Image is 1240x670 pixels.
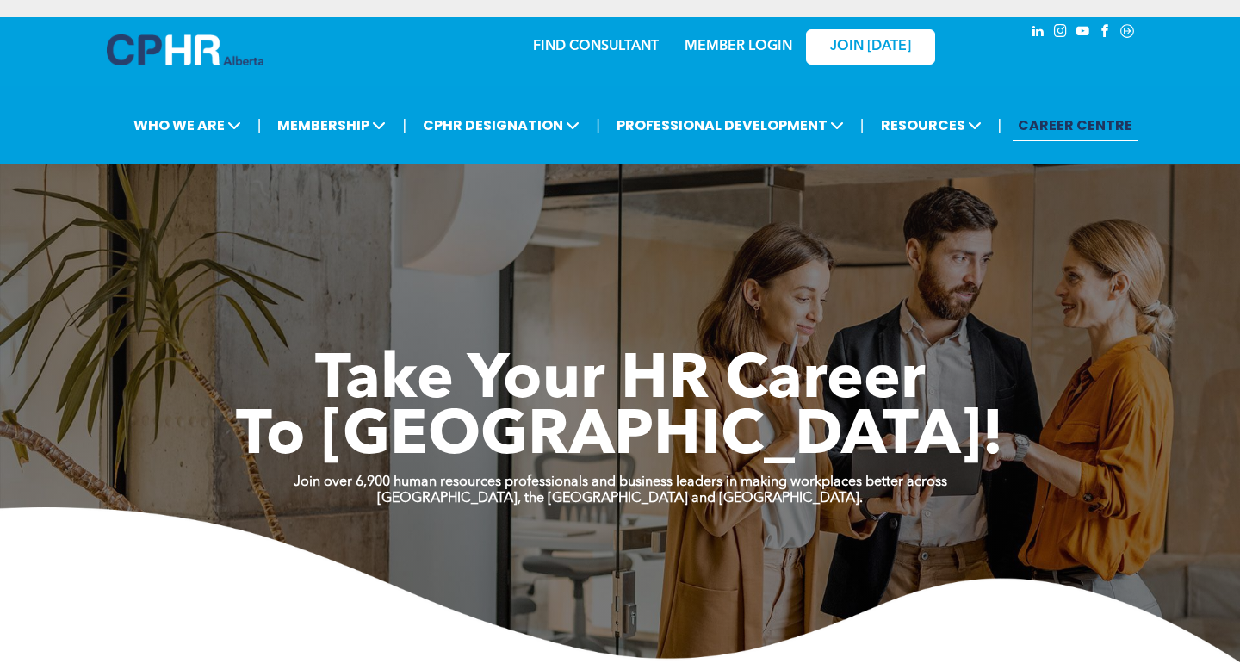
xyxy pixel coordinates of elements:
[806,29,935,65] a: JOIN [DATE]
[418,109,585,141] span: CPHR DESIGNATION
[1028,22,1047,45] a: linkedin
[377,492,863,506] strong: [GEOGRAPHIC_DATA], the [GEOGRAPHIC_DATA] and [GEOGRAPHIC_DATA].
[1051,22,1069,45] a: instagram
[107,34,263,65] img: A blue and white logo for cp alberta
[128,109,246,141] span: WHO WE ARE
[596,108,600,143] li: |
[876,109,987,141] span: RESOURCES
[611,109,849,141] span: PROFESSIONAL DEVELOPMENT
[998,108,1002,143] li: |
[1013,109,1138,141] a: CAREER CENTRE
[685,40,792,53] a: MEMBER LOGIN
[830,39,911,55] span: JOIN [DATE]
[1118,22,1137,45] a: Social network
[1073,22,1092,45] a: youtube
[272,109,391,141] span: MEMBERSHIP
[257,108,262,143] li: |
[236,406,1004,468] span: To [GEOGRAPHIC_DATA]!
[860,108,865,143] li: |
[402,108,406,143] li: |
[533,40,659,53] a: FIND CONSULTANT
[315,351,926,413] span: Take Your HR Career
[294,475,947,489] strong: Join over 6,900 human resources professionals and business leaders in making workplaces better ac...
[1095,22,1114,45] a: facebook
